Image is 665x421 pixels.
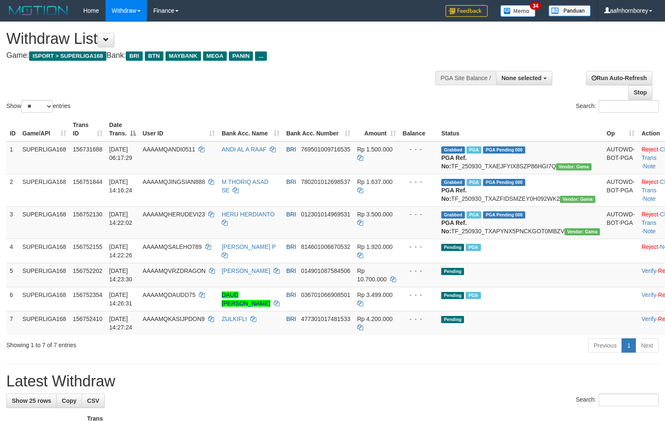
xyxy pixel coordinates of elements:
th: Date Trans.: activate to sort column descending [106,117,139,141]
span: Marked by aafheankoy [466,244,480,251]
th: Game/API: activate to sort column ascending [19,117,70,141]
a: Copy [56,394,82,408]
span: BRI [286,178,296,185]
td: 1 [6,141,19,174]
span: PANIN [229,51,253,61]
span: Pending [441,268,464,275]
th: Bank Acc. Name: activate to sort column ascending [218,117,283,141]
td: TF_250930_TXAPYNX5PNCKGOT0MBZV [438,206,603,239]
span: Grabbed [441,211,465,219]
span: Copy 014901087584506 to clipboard [301,267,350,274]
a: Reject [641,178,658,185]
span: BRI [286,146,296,153]
th: Trans ID: activate to sort column ascending [70,117,106,141]
a: Show 25 rows [6,394,57,408]
a: Previous [588,338,622,353]
span: MAYBANK [166,51,201,61]
span: 156752130 [73,211,103,218]
td: SUPERLIGA168 [19,141,70,174]
span: Copy 814601006670532 to clipboard [301,243,350,250]
span: Vendor URL: https://trx31.1velocity.biz [556,163,592,170]
td: SUPERLIGA168 [19,263,70,287]
input: Search: [599,394,659,406]
span: [DATE] 14:22:26 [109,243,133,259]
div: - - - [403,178,435,186]
span: [DATE] 14:16:24 [109,178,133,194]
span: Grabbed [441,146,465,154]
span: AAAAMQJINGSIAN888 [143,178,205,185]
div: - - - [403,243,435,251]
span: Grabbed [441,179,465,186]
span: Pending [441,292,464,299]
span: Copy 477301017481533 to clipboard [301,316,350,322]
img: panduan.png [548,5,591,16]
span: AAAAMQSALEHO789 [143,243,202,250]
a: M THORIQ ASAD SE [222,178,269,194]
th: User ID: activate to sort column ascending [139,117,218,141]
b: PGA Ref. No: [441,154,467,170]
div: Showing 1 to 7 of 7 entries [6,337,271,349]
th: Op: activate to sort column ascending [603,117,638,141]
span: Pending [441,244,464,251]
span: PGA Pending [483,211,525,219]
th: Status [438,117,603,141]
img: MOTION_logo.png [6,4,71,17]
th: Bank Acc. Number: activate to sort column ascending [283,117,354,141]
input: Search: [599,100,659,113]
td: TF_250930_TXAEJFYIX8SZP86HGI7Q [438,141,603,174]
a: CSV [81,394,105,408]
div: PGA Site Balance / [435,71,496,85]
span: BRI [286,291,296,298]
span: [DATE] 14:22:02 [109,211,133,226]
button: None selected [496,71,552,85]
h1: Latest Withdraw [6,373,659,390]
span: CSV [87,397,99,404]
label: Search: [576,394,659,406]
td: SUPERLIGA168 [19,311,70,335]
span: Rp 10.700.000 [357,267,387,283]
a: Verify [641,291,656,298]
span: Marked by aafheankoy [467,179,481,186]
span: Marked by aafromsomean [467,146,481,154]
span: Vendor URL: https://trx31.1velocity.biz [560,196,595,203]
span: AAAAMQHERUDEVI23 [143,211,205,218]
th: ID [6,117,19,141]
div: - - - [403,210,435,219]
span: None selected [502,75,542,81]
td: 2 [6,174,19,206]
span: BTN [145,51,163,61]
a: ZULKIFLI [222,316,247,322]
span: 156752202 [73,267,103,274]
a: Reject [641,146,658,153]
td: SUPERLIGA168 [19,206,70,239]
span: Marked by aafsengchandara [466,292,480,299]
a: Note [643,228,656,235]
span: Marked by aafheankoy [467,211,481,219]
span: BRI [286,316,296,322]
span: AAAAMQKASIJPDON9 [143,316,205,322]
a: Reject [641,243,658,250]
a: 1 [622,338,636,353]
b: PGA Ref. No: [441,187,467,202]
span: Rp 3.499.000 [357,291,393,298]
a: Note [643,195,656,202]
div: - - - [403,267,435,275]
span: MEGA [203,51,227,61]
span: BRI [286,243,296,250]
span: Copy 769501009716535 to clipboard [301,146,350,153]
span: 156751844 [73,178,103,185]
img: Button%20Memo.svg [500,5,536,17]
td: AUTOWD-BOT-PGA [603,206,638,239]
div: - - - [403,145,435,154]
span: PGA Pending [483,146,525,154]
a: HERU HERDIANTO [222,211,275,218]
div: - - - [403,315,435,323]
span: ISPORT > SUPERLIGA168 [29,51,106,61]
span: Copy 012301014969531 to clipboard [301,211,350,218]
td: 6 [6,287,19,311]
span: [DATE] 14:26:31 [109,291,133,307]
span: AAAAMQVRZDRAGON [143,267,206,274]
span: AAAAMQANDI0511 [143,146,195,153]
th: Amount: activate to sort column ascending [354,117,399,141]
a: [PERSON_NAME] [222,267,270,274]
